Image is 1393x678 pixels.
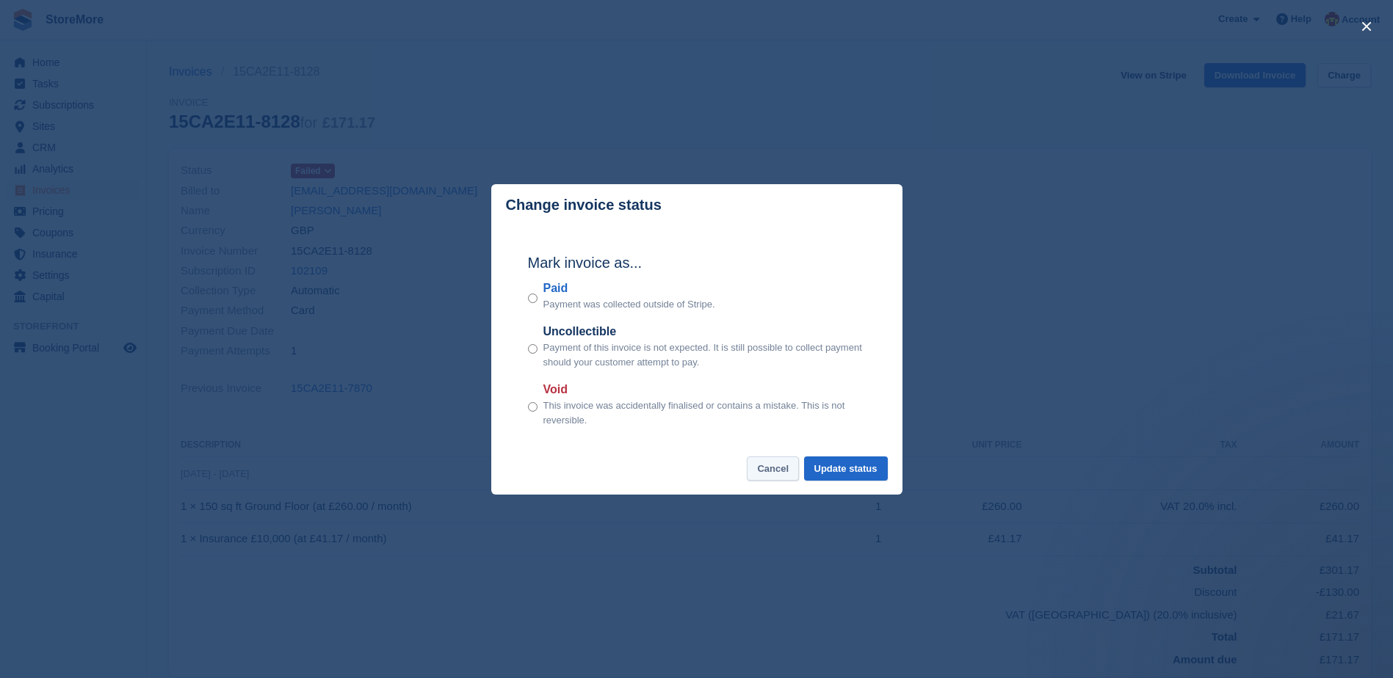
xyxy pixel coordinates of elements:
label: Paid [543,280,715,297]
p: Payment of this invoice is not expected. It is still possible to collect payment should your cust... [543,340,866,369]
label: Uncollectible [543,323,866,340]
button: close [1355,15,1378,38]
button: Cancel [747,456,799,481]
button: Update status [804,456,888,481]
p: Change invoice status [506,197,662,214]
p: Payment was collected outside of Stripe. [543,297,715,312]
p: This invoice was accidentally finalised or contains a mistake. This is not reversible. [543,398,866,427]
h2: Mark invoice as... [528,252,866,274]
label: Void [543,381,866,398]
